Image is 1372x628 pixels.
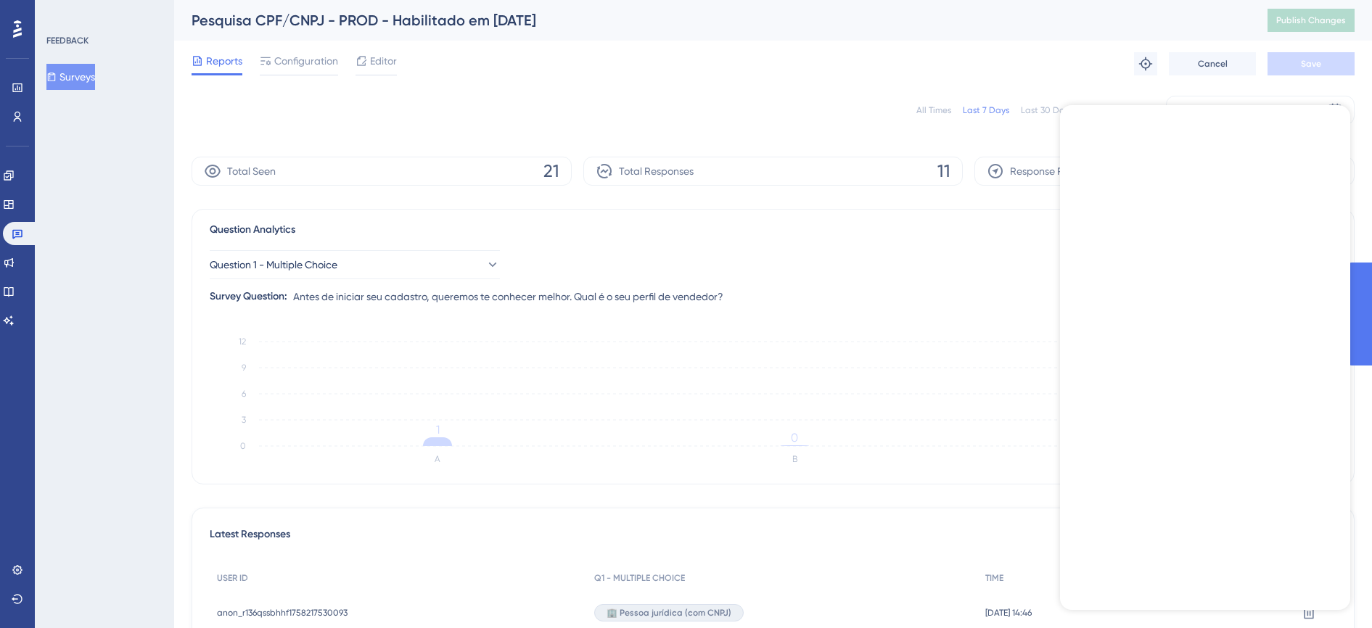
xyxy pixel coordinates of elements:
[206,52,242,70] span: Reports
[1268,9,1355,32] button: Publish Changes
[1301,58,1321,70] span: Save
[436,423,440,437] tspan: 1
[1169,52,1256,75] button: Cancel
[1178,102,1208,119] div: [DATE]
[240,441,246,451] tspan: 0
[274,52,338,70] span: Configuration
[1010,162,1080,180] span: Response Rate
[607,607,731,619] span: 🏢 Pessoa jurídica (com CNPJ)
[239,336,246,347] tspan: 12
[1268,52,1355,75] button: Save
[210,256,337,273] span: Question 1 - Multiple Choice
[435,454,440,464] text: A
[792,454,797,464] text: B
[1198,58,1228,70] span: Cancel
[937,160,950,183] span: 11
[242,415,246,425] tspan: 3
[210,526,290,552] span: Latest Responses
[370,52,397,70] span: Editor
[210,250,500,279] button: Question 1 - Multiple Choice
[1264,102,1294,119] div: [DATE]
[963,104,1009,116] div: Last 7 Days
[594,572,685,584] span: Q1 - MULTIPLE CHOICE
[210,221,295,239] span: Question Analytics
[217,572,248,584] span: USER ID
[1276,15,1346,26] span: Publish Changes
[242,363,246,373] tspan: 9
[985,572,1003,584] span: TIME
[192,10,1231,30] div: Pesquisa CPF/CNPJ - PROD - Habilitado em [DATE]
[1021,104,1073,116] div: Last 30 Days
[1060,105,1350,610] iframe: UserGuiding AI Assistant
[210,288,287,305] div: Survey Question:
[916,104,951,116] div: All Times
[217,607,348,619] span: anon_r136qssbhhf1758217530093
[619,162,694,180] span: Total Responses
[985,607,1032,619] span: [DATE] 14:46
[1085,104,1137,116] div: Last 90 Days
[227,162,276,180] span: Total Seen
[791,431,798,445] tspan: 0
[242,389,246,399] tspan: 6
[293,288,723,305] span: Antes de iniciar seu cadastro, queremos te conhecer melhor. Qual é o seu perfil de vendedor?
[543,160,559,183] span: 21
